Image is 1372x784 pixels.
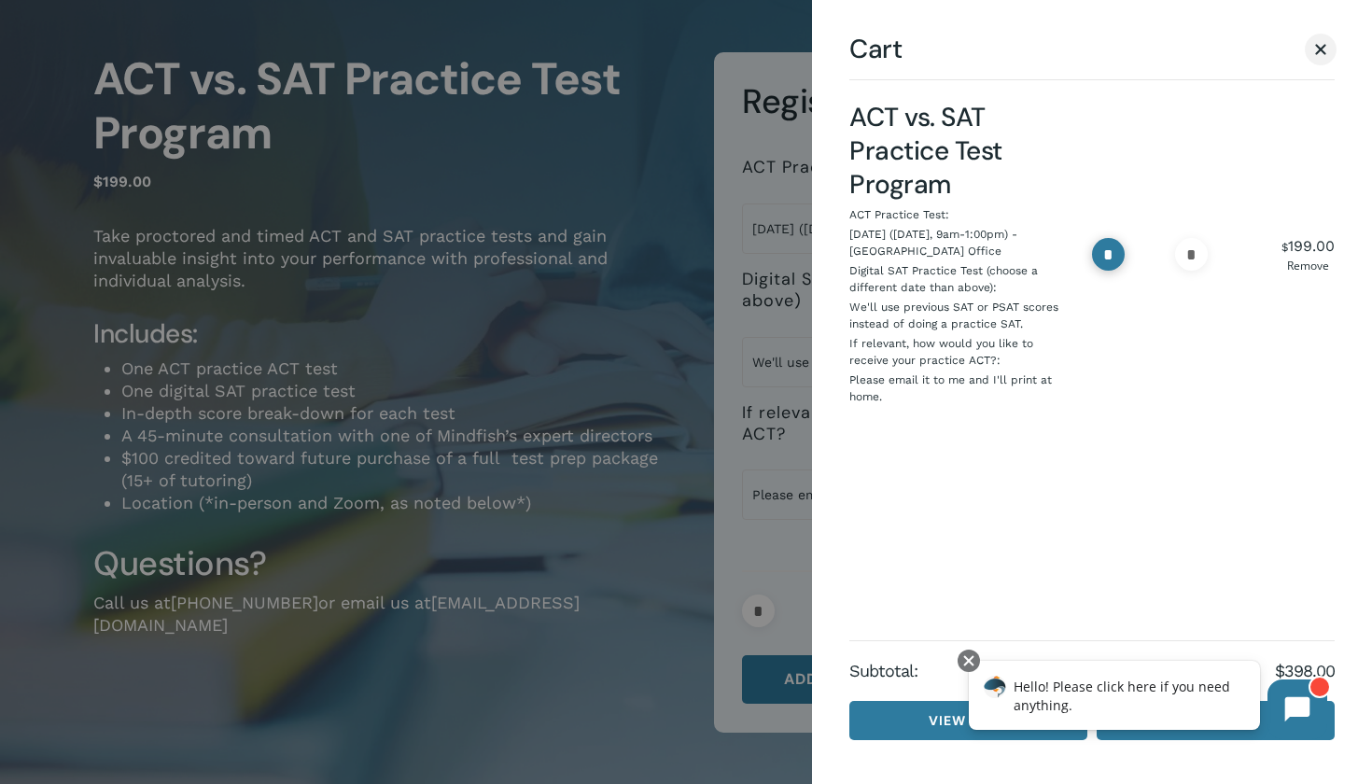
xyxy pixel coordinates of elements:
[1281,260,1335,272] a: Remove ACT vs. SAT Practice Test Program from cart
[849,206,949,226] dt: ACT Practice Test:
[1281,241,1288,254] span: $
[1128,238,1171,271] input: Product quantity
[849,100,1002,202] a: ACT vs. SAT Practice Test Program
[1281,237,1335,255] bdi: 199.00
[949,646,1346,758] iframe: Chatbot
[849,299,1064,332] p: We'll use previous SAT or PSAT scores instead of doing a practice SAT.
[849,37,902,61] span: Cart
[849,660,1275,682] strong: Subtotal:
[849,262,1060,299] dt: Digital SAT Practice Test (choose a different date than above):
[849,335,1060,371] dt: If relevant, how would you like to receive your practice ACT?:
[849,701,1087,740] a: View cart
[849,226,1064,259] p: [DATE] ([DATE], 9am-1:00pm) - [GEOGRAPHIC_DATA] Office
[849,371,1064,405] p: Please email it to me and I'll print at home.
